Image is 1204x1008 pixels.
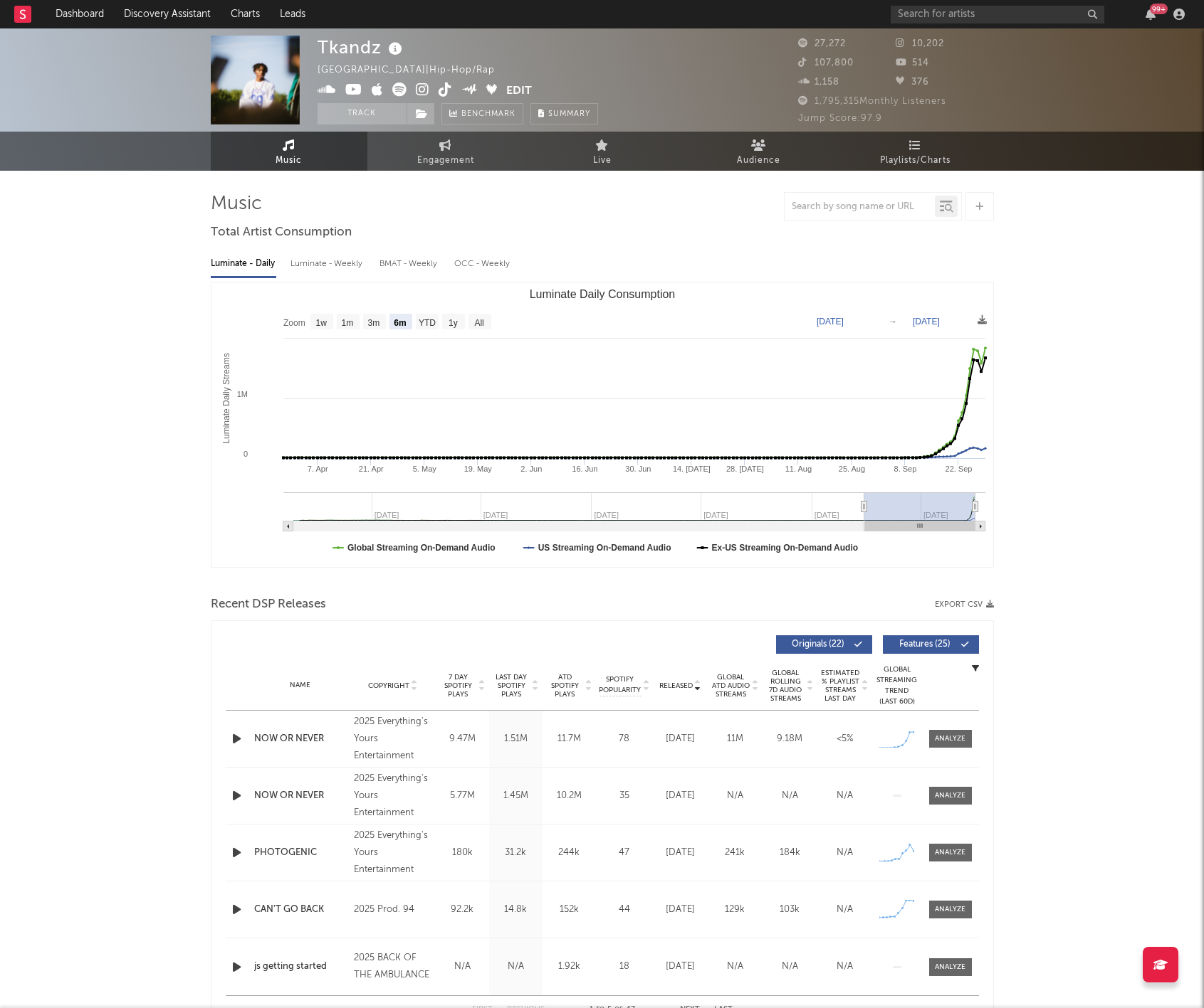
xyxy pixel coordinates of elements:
div: Tkandz [318,36,406,59]
text: 1M [236,390,247,398]
div: Luminate - Weekly [290,252,365,276]
div: [DATE] [656,846,704,860]
text: 11. Aug [785,465,811,473]
span: Music [276,152,302,169]
div: N/A [711,789,759,803]
div: 2025 Everything's Yours Entertainment [354,713,431,765]
text: 3m [367,318,379,328]
span: Released [659,681,693,690]
div: N/A [821,789,869,803]
div: Luminate - Daily [211,252,276,276]
a: CAN'T GO BACK [254,903,347,917]
text: All [474,318,483,328]
a: NOW OR NEVER [254,732,347,746]
span: 1,795,315 Monthly Listeners [798,97,946,106]
span: Audience [737,152,780,169]
div: N/A [821,960,869,974]
span: Total Artist Consumption [211,224,352,241]
text: 28. [DATE] [726,465,763,473]
span: ATD Spotify Plays [546,673,584,699]
a: js getting started [254,960,347,974]
text: Ex-US Streaming On-Demand Audio [711,543,858,553]
svg: Luminate Daily Consumption [211,282,993,567]
div: Global Streaming Trend (Last 60D) [876,664,918,707]
span: 7 Day Spotify Plays [439,673,477,699]
div: N/A [821,903,869,917]
a: Playlists/Charts [837,132,994,171]
div: 47 [600,846,649,860]
text: 6m [394,318,406,328]
div: N/A [493,960,539,974]
span: Originals ( 22 ) [785,640,851,649]
div: N/A [439,960,486,974]
text: 0 [243,450,247,458]
text: [DATE] [817,317,844,327]
span: Last Day Spotify Plays [493,673,530,699]
span: Benchmark [461,106,515,123]
text: Zoom [283,318,305,328]
span: Recent DSP Releases [211,596,326,613]
div: 152k [546,903,592,917]
text: 5. May [412,465,436,473]
span: 107,800 [798,58,854,68]
div: N/A [766,789,814,803]
div: 129k [711,903,759,917]
button: Export CSV [935,600,994,609]
div: 2025 BACK OF THE AMBULANCE [354,950,431,984]
button: Summary [530,103,598,124]
span: Estimated % Playlist Streams Last Day [821,669,860,703]
div: 9.47M [439,732,486,746]
div: 18 [600,960,649,974]
input: Search for artists [891,6,1104,23]
div: 11M [711,732,759,746]
div: 1.51M [493,732,539,746]
a: Audience [681,132,837,171]
div: 184k [766,846,814,860]
button: Features(25) [883,635,979,654]
div: 5.77M [439,789,486,803]
div: 31.2k [493,846,539,860]
div: 44 [600,903,649,917]
button: Track [318,103,407,124]
div: 180k [439,846,486,860]
div: N/A [711,960,759,974]
a: Music [211,132,367,171]
text: → [889,317,897,327]
a: NOW OR NEVER [254,789,347,803]
div: 244k [546,846,592,860]
text: 1m [341,318,353,328]
div: [DATE] [656,903,704,917]
span: Global Rolling 7D Audio Streams [766,669,805,703]
div: <5% [821,732,869,746]
div: 9.18M [766,732,814,746]
text: 1w [315,318,327,328]
text: 7. Apr [307,465,328,473]
div: PHOTOGENIC [254,846,347,860]
a: Engagement [367,132,524,171]
div: N/A [766,960,814,974]
span: 10,202 [896,39,944,48]
text: 30. Jun [625,465,651,473]
text: 22. Sep [945,465,972,473]
span: 514 [896,58,929,68]
button: Originals(22) [776,635,872,654]
div: [DATE] [656,960,704,974]
span: Spotify Popularity [599,674,641,696]
span: Features ( 25 ) [892,640,958,649]
div: BMAT - Weekly [379,252,440,276]
div: 78 [600,732,649,746]
div: 103k [766,903,814,917]
text: Luminate Daily Streams [221,353,231,443]
text: 2. Jun [520,465,542,473]
span: Copyright [368,681,409,690]
div: 11.7M [546,732,592,746]
span: 1,158 [798,78,839,87]
input: Search by song name or URL [785,201,935,213]
div: 1.45M [493,789,539,803]
a: Benchmark [441,103,523,124]
text: 8. Sep [894,465,916,473]
span: 376 [896,78,929,87]
div: 2025 Everything's Yours Entertainment [354,770,431,822]
text: 1y [449,318,458,328]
